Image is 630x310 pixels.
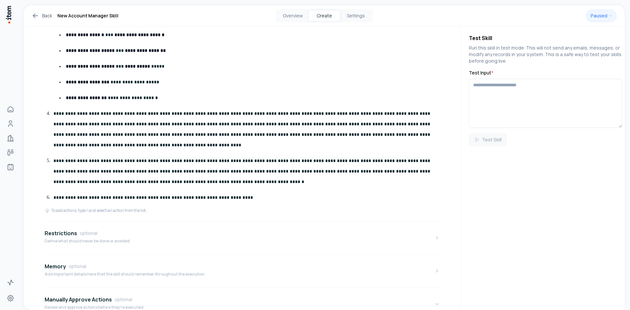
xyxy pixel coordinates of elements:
[4,117,17,130] a: People
[4,146,17,159] a: Deals
[469,34,622,42] h4: Test Skill
[45,262,66,270] h4: Memory
[45,296,112,303] h4: Manually Approve Actions
[4,103,17,116] a: Home
[4,276,17,289] a: Activity
[45,272,205,277] p: Add important details here that the skill should remember throughout the execution.
[45,224,440,252] button: RestrictionsoptionalDefine what should never be done or avoided.
[45,257,440,285] button: MemoryoptionalAdd important details here that the skill should remember throughout the execution.
[57,12,118,20] h1: New Account Manager Skill
[5,5,12,24] img: Item Brain Logo
[45,229,77,237] h4: Restrictions
[4,132,17,145] a: Companies
[340,10,371,21] button: Settings
[4,292,17,305] a: Settings
[277,10,308,21] button: Overview
[4,160,17,174] a: Agents
[115,296,132,303] span: optional
[45,238,131,244] p: Define what should never be done or avoided.
[469,70,622,76] label: Test Input
[45,208,147,213] div: To add actions, type / and select an action from the list.
[80,230,97,237] span: optional
[69,263,86,270] span: optional
[469,45,622,64] p: Run this skill in test mode. This will not send any emails, messages, or modify any records in yo...
[45,305,144,310] p: Review and approve actions before they're executed.
[308,10,340,21] button: Create
[31,12,52,20] a: Back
